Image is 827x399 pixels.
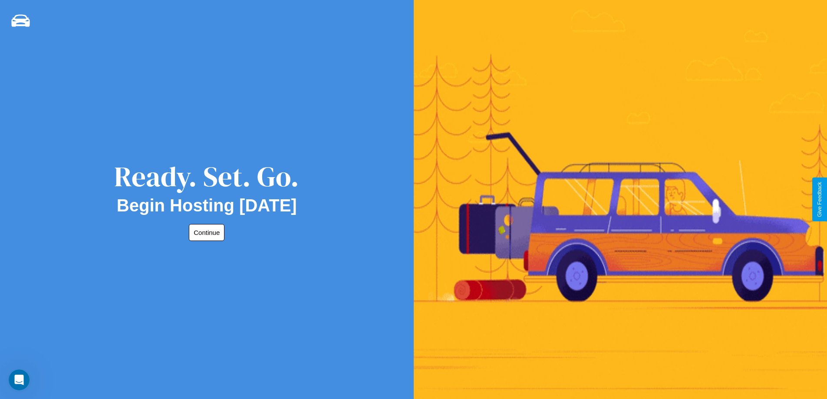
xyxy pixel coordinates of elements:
iframe: Intercom live chat [9,369,30,390]
button: Continue [189,224,224,241]
div: Give Feedback [817,182,823,217]
h2: Begin Hosting [DATE] [117,196,297,215]
div: Ready. Set. Go. [114,157,299,196]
